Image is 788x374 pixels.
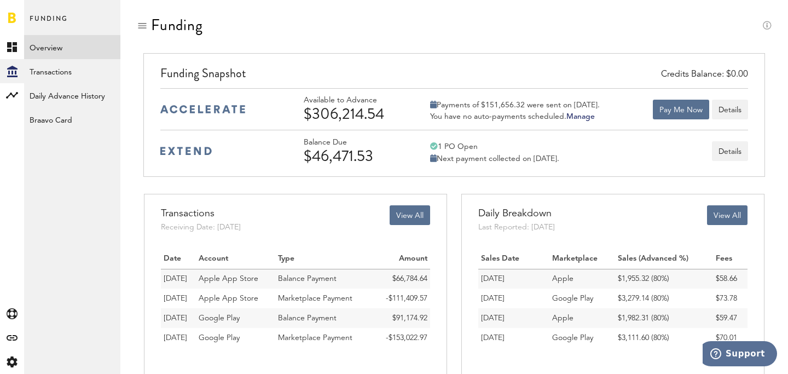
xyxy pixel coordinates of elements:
td: 08/18/25 [161,308,196,328]
td: $3,279.14 (80%) [615,289,713,308]
td: $70.01 [713,328,748,348]
td: Marketplace Payment [275,328,373,348]
th: Sales Date [478,249,549,269]
div: $46,471.53 [304,147,408,165]
td: $91,174.92 [373,308,430,328]
span: Balance Payment [278,314,337,322]
span: Google Play [199,334,240,342]
span: Marketplace Payment [278,295,352,302]
a: Overview [24,35,120,59]
div: You have no auto-payments scheduled. [430,112,600,122]
th: Marketplace [549,249,615,269]
button: Details [712,100,748,119]
td: $59.47 [713,308,748,328]
img: extend-medium-blue-logo.svg [160,147,212,156]
td: [DATE] [478,308,549,328]
span: [DATE] [164,314,187,322]
td: Balance Payment [275,308,373,328]
span: Funding [30,12,68,35]
td: Marketplace Payment [275,289,373,308]
span: Apple App Store [199,295,258,302]
td: Apple [549,308,615,328]
td: Apple [549,269,615,289]
span: Balance Payment [278,275,337,283]
td: Balance Payment [275,269,373,289]
span: -$153,022.97 [386,334,427,342]
span: [DATE] [164,275,187,283]
span: [DATE] [164,334,187,342]
div: Daily Breakdown [478,205,555,222]
td: Google Play [196,308,275,328]
td: $1,982.31 (80%) [615,308,713,328]
a: Transactions [24,59,120,83]
button: Pay Me Now [653,100,709,119]
td: $3,111.60 (80%) [615,328,713,348]
th: Date [161,249,196,269]
span: $91,174.92 [392,314,427,322]
td: Google Play [549,328,615,348]
th: Type [275,249,373,269]
div: Transactions [161,205,241,222]
span: Google Play [199,314,240,322]
div: Available to Advance [304,96,408,105]
td: Apple App Store [196,269,275,289]
span: -$111,409.57 [386,295,427,302]
th: Amount [373,249,430,269]
td: 08/15/25 [161,328,196,348]
td: 09/04/25 [161,289,196,308]
iframe: Opens a widget where you can find more information [703,341,777,369]
td: [DATE] [478,328,549,348]
th: Fees [713,249,748,269]
td: $1,955.32 (80%) [615,269,713,289]
td: -$153,022.97 [373,328,430,348]
div: Funding Snapshot [160,65,749,88]
td: [DATE] [478,289,549,308]
td: $58.66 [713,269,748,289]
span: Marketplace Payment [278,334,352,342]
div: 1 PO Open [430,142,559,152]
td: Google Play [549,289,615,308]
td: $66,784.64 [373,269,430,289]
th: Account [196,249,275,269]
a: Braavo Card [24,107,120,131]
span: $66,784.64 [392,275,427,283]
div: Receiving Date: [DATE] [161,222,241,233]
td: [DATE] [478,269,549,289]
td: $73.78 [713,289,748,308]
button: View All [390,205,430,225]
div: Balance Due [304,138,408,147]
a: Manage [566,113,595,120]
div: Payments of $151,656.32 were sent on [DATE]. [430,100,600,110]
div: Last Reported: [DATE] [478,222,555,233]
span: [DATE] [164,295,187,302]
button: Details [712,141,748,161]
div: Next payment collected on [DATE]. [430,154,559,164]
div: $306,214.54 [304,105,408,123]
div: Funding [151,16,203,34]
img: accelerate-medium-blue-logo.svg [160,105,245,113]
span: Apple App Store [199,275,258,283]
div: Credits Balance: $0.00 [661,68,748,81]
td: 09/05/25 [161,269,196,289]
button: View All [707,205,748,225]
a: Daily Advance History [24,83,120,107]
th: Sales (Advanced %) [615,249,713,269]
td: Apple App Store [196,289,275,308]
td: -$111,409.57 [373,289,430,308]
td: Google Play [196,328,275,348]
